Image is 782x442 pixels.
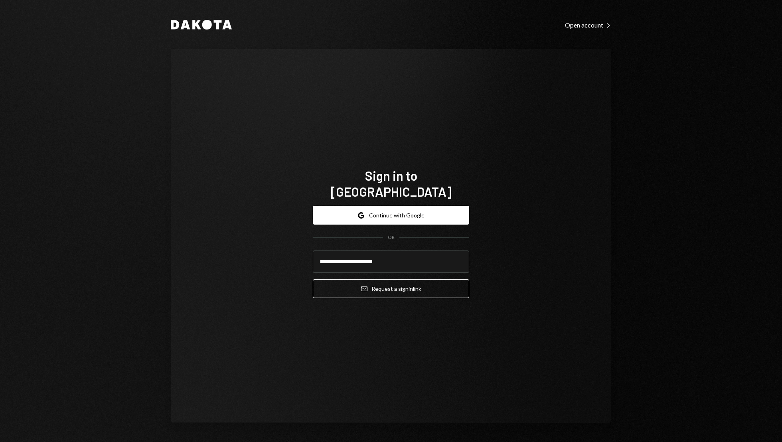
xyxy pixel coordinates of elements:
a: Open account [565,20,611,29]
h1: Sign in to [GEOGRAPHIC_DATA] [313,168,469,199]
div: Open account [565,21,611,29]
button: Continue with Google [313,206,469,225]
button: Request a signinlink [313,279,469,298]
div: OR [388,234,395,241]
